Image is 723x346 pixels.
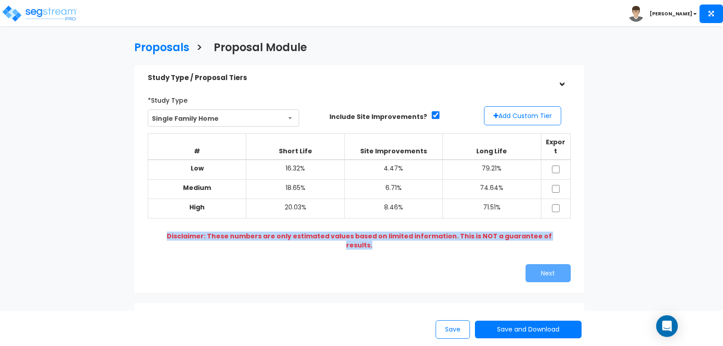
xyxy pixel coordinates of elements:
[207,33,307,60] a: Proposal Module
[134,42,189,56] h3: Proposals
[329,112,427,121] label: Include Site Improvements?
[214,42,307,56] h3: Proposal Module
[553,308,571,322] div: >
[650,10,692,17] b: [PERSON_NAME]
[628,6,644,22] img: avatar.png
[443,199,541,218] td: 71.51%
[148,134,246,160] th: #
[344,160,442,180] td: 4.47%
[436,320,470,339] button: Save
[246,134,344,160] th: Short Life
[344,134,442,160] th: Site Improvements
[554,69,568,87] div: >
[246,180,344,199] td: 18.65%
[127,33,189,60] a: Proposals
[443,134,541,160] th: Long Life
[344,199,442,218] td: 8.46%
[183,183,211,192] b: Medium
[148,93,188,105] label: *Study Type
[148,110,299,127] span: Single Family Home
[541,134,570,160] th: Export
[443,160,541,180] td: 79.21%
[148,74,553,82] h5: Study Type / Proposal Tiers
[167,232,552,250] b: Disclaimer: These numbers are only estimated values based on limited information. This is NOT a g...
[196,42,202,56] h3: >
[443,180,541,199] td: 74.64%
[484,106,561,125] button: Add Custom Tier
[246,160,344,180] td: 16.32%
[526,264,571,282] button: Next
[475,321,582,338] button: Save and Download
[246,199,344,218] td: 20.03%
[191,164,204,173] b: Low
[656,315,678,337] div: Open Intercom Messenger
[148,109,299,127] span: Single Family Home
[1,5,78,23] img: logo_pro_r.png
[189,203,205,212] b: High
[344,180,442,199] td: 6.71%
